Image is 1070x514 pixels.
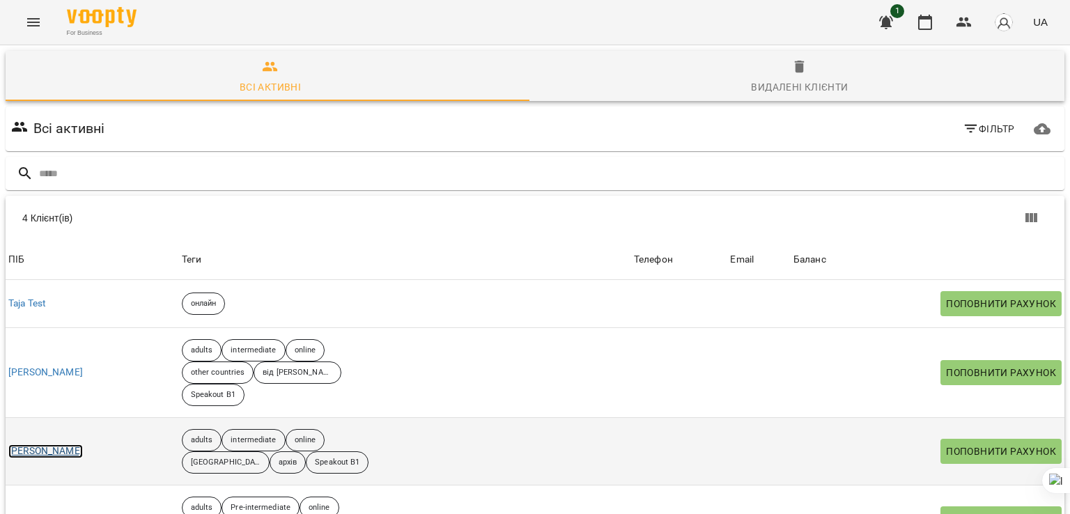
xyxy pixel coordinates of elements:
h6: Всі активні [33,118,105,139]
span: ПІБ [8,251,176,268]
div: Sort [793,251,826,268]
p: other countries [191,367,245,379]
p: adults [191,502,213,514]
p: Speakout B1 [315,457,359,469]
button: UA [1028,9,1053,35]
p: [GEOGRAPHIC_DATA] [191,457,261,469]
p: adults [191,435,213,446]
span: Поповнити рахунок [946,295,1056,312]
div: Speakout B1 [182,384,245,406]
div: intermediate [222,339,285,361]
span: Email [730,251,787,268]
div: Sort [634,251,673,268]
div: adults [182,429,222,451]
button: Menu [17,6,50,39]
span: Поповнити рахунок [946,443,1056,460]
p: adults [191,345,213,357]
span: Баланс [793,251,1062,268]
p: online [295,435,316,446]
p: Pre-intermediate [231,502,290,514]
div: Всі активні [240,79,301,95]
div: [GEOGRAPHIC_DATA] [182,451,270,474]
p: online [309,502,330,514]
div: Баланс [793,251,826,268]
div: online [286,339,325,361]
div: від [PERSON_NAME] [254,361,341,384]
p: архів [279,457,297,469]
div: Sort [730,251,754,268]
div: online [286,429,325,451]
div: ПІБ [8,251,24,268]
div: Телефон [634,251,673,268]
div: Sort [8,251,24,268]
button: Поповнити рахунок [940,291,1062,316]
div: архів [270,451,307,474]
div: other countries [182,361,254,384]
img: Voopty Logo [67,7,137,27]
p: Speakout B1 [191,389,235,401]
div: Table Toolbar [6,196,1064,240]
div: intermediate [222,429,285,451]
p: intermediate [231,435,276,446]
p: від [PERSON_NAME] [263,367,332,379]
p: online [295,345,316,357]
div: 4 Клієнт(ів) [22,211,543,225]
a: [PERSON_NAME] [8,366,83,380]
span: Поповнити рахунок [946,364,1056,381]
div: Видалені клієнти [751,79,848,95]
p: intermediate [231,345,276,357]
div: adults [182,339,222,361]
button: Фільтр [957,116,1021,141]
span: Телефон [634,251,725,268]
div: Теги [182,251,628,268]
div: Email [730,251,754,268]
div: Speakout B1 [306,451,369,474]
button: Поповнити рахунок [940,360,1062,385]
p: онлайн [191,298,217,310]
img: avatar_s.png [994,13,1014,32]
span: For Business [67,29,137,38]
span: Фільтр [963,120,1015,137]
button: Показати колонки [1014,201,1048,235]
a: Taja Test [8,297,46,311]
button: Поповнити рахунок [940,439,1062,464]
div: онлайн [182,293,226,315]
a: [PERSON_NAME] [8,444,83,458]
span: UA [1033,15,1048,29]
span: 1 [890,4,904,18]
